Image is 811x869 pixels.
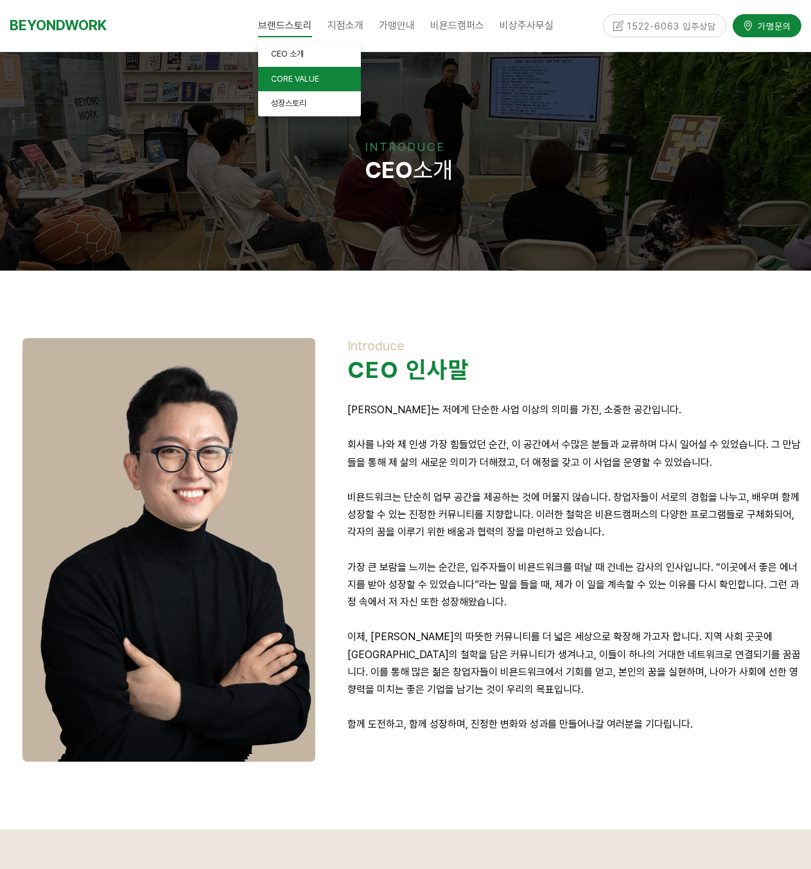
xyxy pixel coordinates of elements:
[258,91,361,116] a: 성장스토리
[423,10,492,42] a: 비욘드캠퍼스
[347,559,801,611] p: 가장 큰 보람을 느끼는 순간은, 입주자들이 비욘드워크를 떠날 때 건네는 감사의 인사입니다. “이곳에서 좋은 에너지를 받아 성장할 수 있었습니다”라는 말을 들을 때, 제가 이 ...
[379,19,415,31] span: 가맹안내
[10,13,107,37] a: BEYONDWORK
[258,13,312,37] span: 브랜드스토리
[347,356,469,384] strong: CEO 인사말
[271,74,319,84] span: CORE VALUE
[754,19,791,32] span: 가맹문의
[271,98,306,108] span: 성장스토리
[258,42,361,67] a: CEO 소개
[250,10,320,42] a: 브랜드스토리
[347,488,801,541] p: 비욘드워크는 단순히 업무 공간을 제공하는 것에 머물지 않습니다. 창업자들이 서로의 경험을 나누고, 배우며 함께 성장할 수 있는 진정한 커뮤니티를 지향합니다. 이러한 철학은 비...
[347,401,801,418] p: [PERSON_NAME]는 저에게 단순한 사업 이상의 의미를 가진, 소중한 공간입니다.
[371,10,423,42] a: 가맹안내
[320,10,371,42] a: 지점소개
[430,19,484,31] span: 비욘드캠퍼스
[500,19,554,31] span: 비상주사무실
[733,14,801,37] a: 가맹문의
[347,628,801,698] p: 이제, [PERSON_NAME]의 따뜻한 커뮤니티를 더 넓은 세상으로 확장해 가고자 합니다. 지역 사회 곳곳에 [GEOGRAPHIC_DATA]의 철학을 담은 커뮤니티가 생겨나...
[347,436,801,470] p: 회사를 나와 제 인생 가장 힘들었던 순간, 이 공간에서 수많은 분들과 교류하며 다시 일어설 수 있었습니다. 그 만남들을 통해 제 삶의 새로운 의미가 더해졌고, 더 애정을 갖고...
[347,715,801,733] p: 함께 도전하고, 함께 성장하며, 진정한 변화와 성과를 만들어나갈 여러분을 기다립니다.
[359,156,453,184] span: 소개
[258,67,361,92] a: CORE VALUE
[492,10,561,42] a: 비상주사무실
[271,49,304,58] span: CEO 소개
[327,19,363,31] span: 지점소개
[365,140,446,154] span: INTRODUCE
[365,156,413,184] strong: CEO
[347,338,405,354] span: Introduce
